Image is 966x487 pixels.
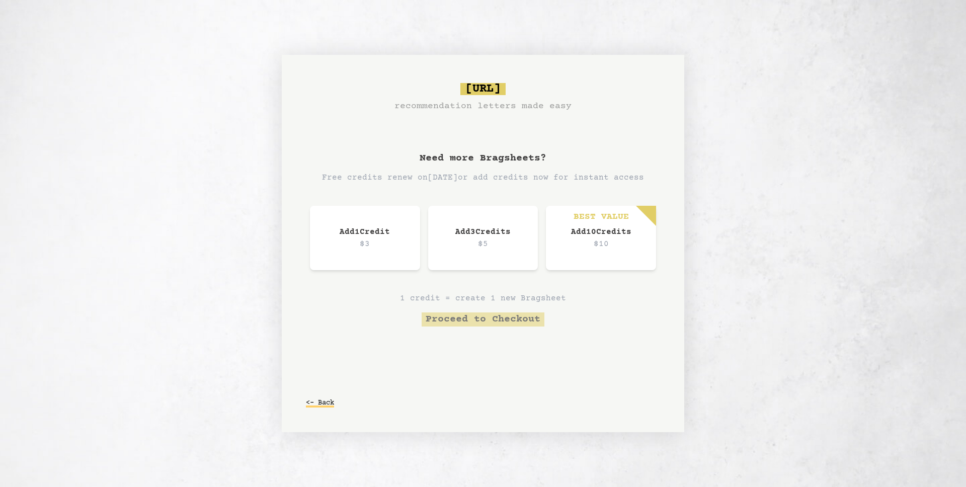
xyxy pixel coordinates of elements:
[566,238,636,250] p: $10
[330,238,400,250] p: $3
[306,394,334,412] button: <- Back
[566,226,636,238] h3: Add 10 Credit s
[400,292,566,304] h2: 1 credit = create 1 new Bragsheet
[460,83,506,95] span: [URL]
[394,99,572,113] h3: recommendation letters made easy
[322,172,644,184] h2: Free credits renew on [DATE] or add credits now for instant access
[448,238,518,250] p: $5
[420,151,546,166] h1: Need more Bragsheets?
[330,226,400,238] h3: Add 1 Credit
[574,210,629,224] p: BEST VALUE
[448,226,518,238] h3: Add 3 Credit s
[422,312,544,327] button: Proceed to Checkout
